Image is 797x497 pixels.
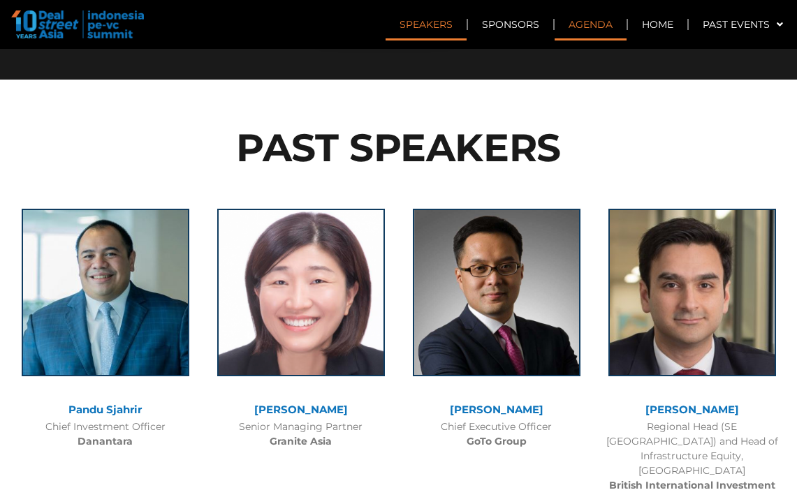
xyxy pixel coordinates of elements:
[270,435,332,447] b: Granite Asia
[555,8,627,40] a: Agenda
[406,420,587,449] div: Chief Executive Officer
[22,209,189,376] img: Pandu Sjahrir
[468,8,553,40] a: Sponsors
[608,209,776,376] img: Rohit-Anand
[8,128,790,167] h2: PAST SPEAKERS
[628,8,687,40] a: Home
[450,403,543,416] a: [PERSON_NAME]
[78,435,133,447] b: Danantara
[386,8,467,40] a: Speakers
[68,403,142,416] a: Pandu Sjahrir
[689,8,797,40] a: Past Events
[601,420,783,493] div: Regional Head (SE [GEOGRAPHIC_DATA]) and Head of Infrastructure Equity, [GEOGRAPHIC_DATA]
[15,420,196,449] div: Chief Investment Officer
[467,435,527,447] b: GoTo Group
[210,420,392,449] div: Senior Managing Partner
[413,209,580,376] img: patrick walujo
[609,479,775,491] b: British International Investment
[645,403,739,416] a: [PERSON_NAME]
[217,209,385,376] img: Jenny Lee
[254,403,348,416] a: [PERSON_NAME]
